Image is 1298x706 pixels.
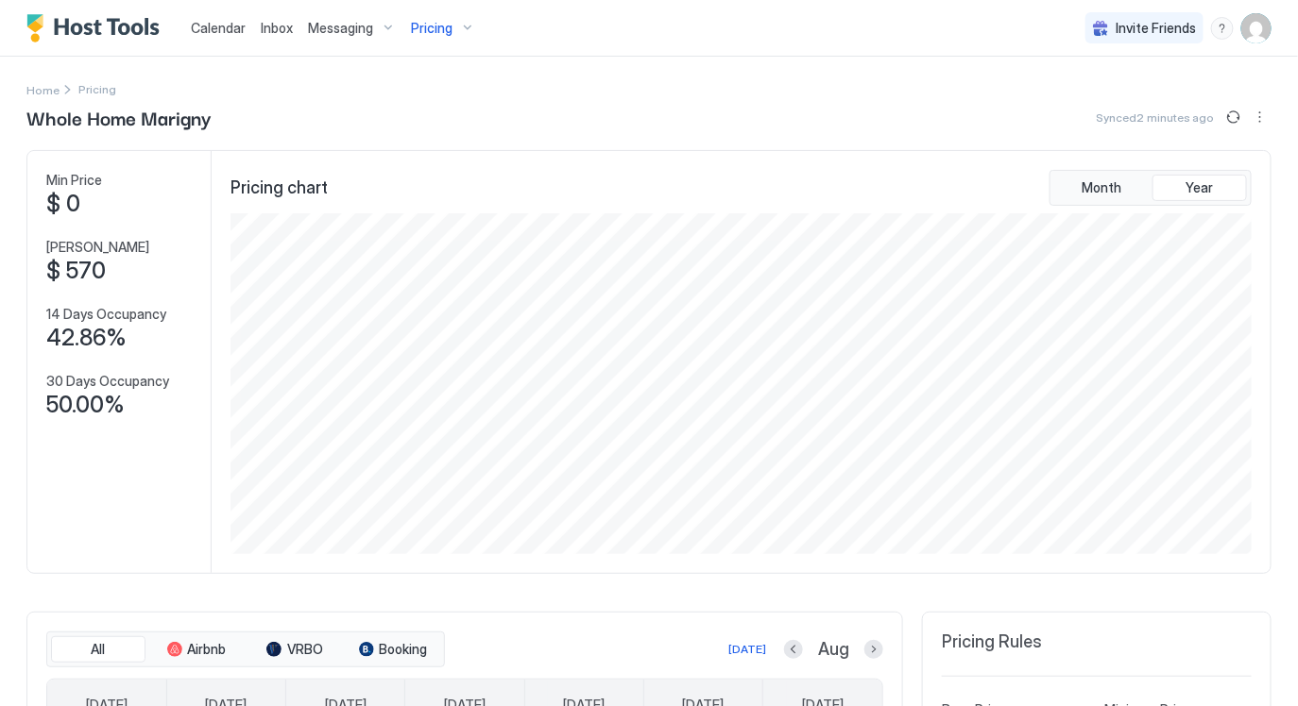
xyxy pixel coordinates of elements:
[864,640,883,659] button: Next month
[46,373,169,390] span: 30 Days Occupancy
[19,642,64,687] iframe: Intercom live chat
[784,640,803,659] button: Previous month
[46,172,102,189] span: Min Price
[308,20,373,37] span: Messaging
[728,641,766,658] div: [DATE]
[1241,13,1272,43] div: User profile
[46,631,445,667] div: tab-group
[46,190,80,218] span: $ 0
[380,641,428,658] span: Booking
[46,391,125,419] span: 50.00%
[287,641,323,658] span: VRBO
[231,177,328,199] span: Pricing chart
[1153,175,1247,201] button: Year
[1222,106,1245,128] button: Sync prices
[46,257,106,285] span: $ 570
[26,79,60,99] a: Home
[1211,17,1234,40] div: menu
[46,239,149,256] span: [PERSON_NAME]
[248,636,342,663] button: VRBO
[346,636,440,663] button: Booking
[818,639,849,661] span: Aug
[1096,110,1215,125] span: Synced 2 minutes ago
[1050,170,1252,206] div: tab-group
[92,641,106,658] span: All
[26,79,60,99] div: Breadcrumb
[26,83,60,97] span: Home
[51,636,145,663] button: All
[1082,179,1121,196] span: Month
[46,306,166,323] span: 14 Days Occupancy
[191,20,246,36] span: Calendar
[78,82,116,96] span: Breadcrumb
[1187,179,1214,196] span: Year
[1054,175,1149,201] button: Month
[1249,106,1272,128] div: menu
[26,103,212,131] span: Whole Home Marigny
[149,636,244,663] button: Airbnb
[261,20,293,36] span: Inbox
[191,18,246,38] a: Calendar
[942,631,1042,653] span: Pricing Rules
[46,324,127,352] span: 42.86%
[1249,106,1272,128] button: More options
[188,641,227,658] span: Airbnb
[726,638,769,661] button: [DATE]
[26,14,168,42] a: Host Tools Logo
[411,20,453,37] span: Pricing
[261,18,293,38] a: Inbox
[1116,20,1196,37] span: Invite Friends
